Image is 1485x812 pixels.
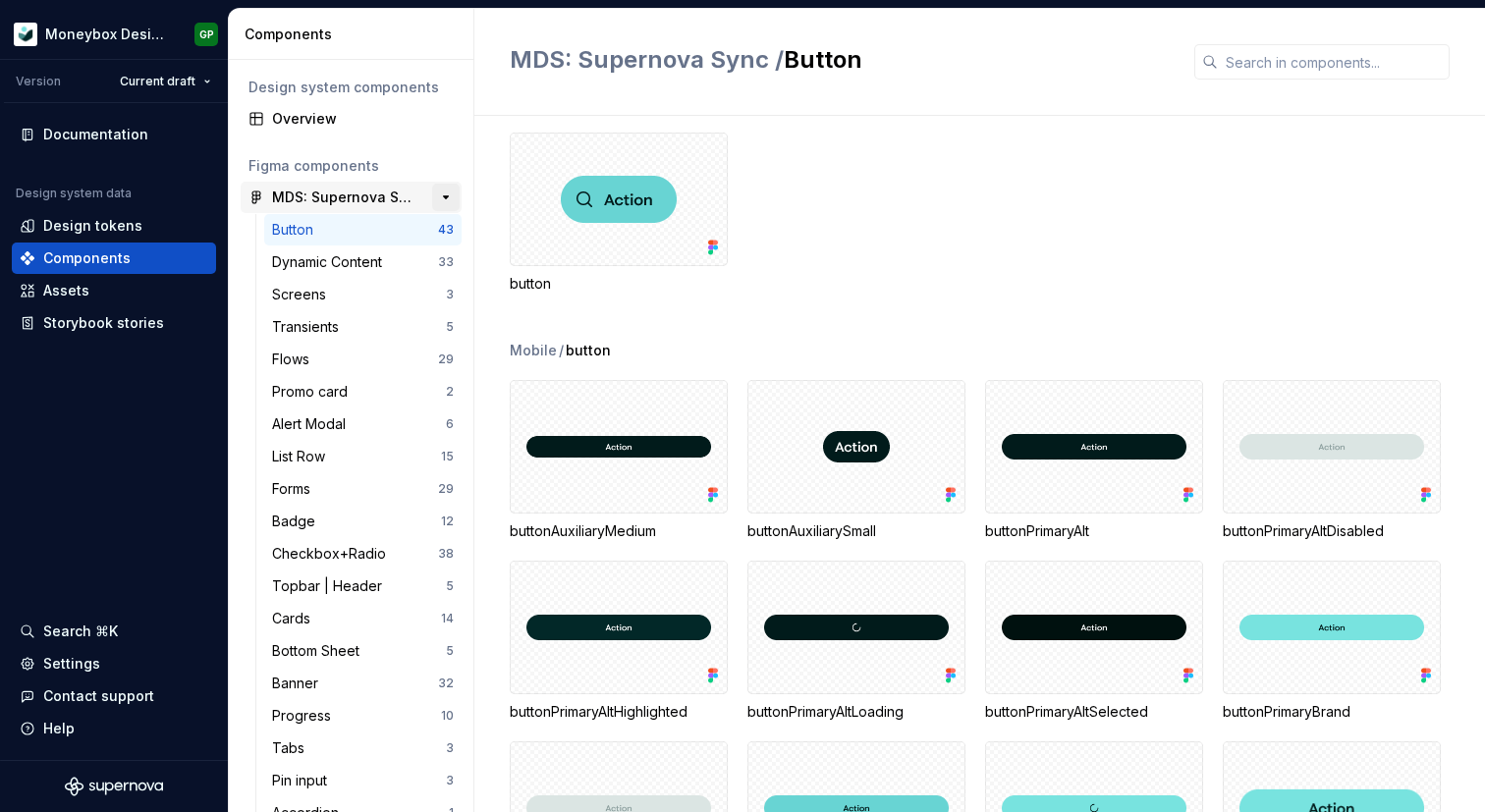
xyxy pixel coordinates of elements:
div: 6 [446,416,454,432]
button: Help [12,713,216,744]
div: Help [43,719,75,738]
div: 3 [446,773,454,788]
div: 5 [446,578,454,594]
a: Assets [12,275,216,306]
div: button [510,133,728,294]
div: buttonPrimaryAltLoading [747,561,965,722]
div: Promo card [272,382,356,402]
div: Forms [272,479,318,499]
a: Alert Modal6 [264,408,462,440]
h2: Button [510,44,1171,76]
div: buttonAuxiliaryMedium [510,380,728,541]
div: 3 [446,740,454,756]
div: MDS: Supernova Sync [272,188,418,207]
a: Button43 [264,214,462,245]
div: List Row [272,447,333,466]
div: 43 [438,222,454,238]
div: buttonPrimaryAltLoading [747,702,965,722]
div: GP [199,27,214,42]
div: 10 [441,708,454,724]
div: Search ⌘K [43,622,118,641]
div: buttonPrimaryAltHighlighted [510,702,728,722]
div: buttonPrimaryAltDisabled [1223,521,1441,541]
div: buttonPrimaryAltSelected [985,561,1203,722]
div: Topbar | Header [272,576,390,596]
div: 32 [438,676,454,691]
button: Contact support [12,680,216,712]
a: Badge12 [264,506,462,537]
div: Mobile [510,341,557,360]
a: Overview [241,103,462,135]
div: Cards [272,609,318,628]
div: Badge [272,512,323,531]
div: buttonPrimaryAlt [985,521,1203,541]
a: MDS: Supernova Sync [241,182,462,213]
div: Alert Modal [272,414,354,434]
div: buttonAuxiliarySmall [747,380,965,541]
div: buttonPrimaryAltDisabled [1223,380,1441,541]
div: 29 [438,481,454,497]
a: List Row15 [264,441,462,472]
div: buttonAuxiliarySmall [747,521,965,541]
div: 29 [438,352,454,367]
a: Design tokens [12,210,216,242]
div: buttonAuxiliaryMedium [510,521,728,541]
div: Dynamic Content [272,252,390,272]
a: Settings [12,648,216,679]
div: Documentation [43,125,148,144]
div: Moneybox Design System [45,25,171,44]
div: Button [272,220,321,240]
svg: Supernova Logo [65,777,163,796]
a: Topbar | Header5 [264,570,462,602]
div: button [510,274,728,294]
div: 33 [438,254,454,270]
div: Flows [272,350,317,369]
button: Search ⌘K [12,616,216,647]
a: Checkbox+Radio38 [264,538,462,569]
a: Transients5 [264,311,462,343]
div: Contact support [43,686,154,706]
a: Bottom Sheet5 [264,635,462,667]
div: Overview [272,109,454,129]
a: Tabs3 [264,732,462,764]
a: Promo card2 [264,376,462,407]
button: Moneybox Design SystemGP [4,13,224,55]
a: Dynamic Content33 [264,246,462,278]
a: Banner32 [264,668,462,699]
div: Storybook stories [43,313,164,333]
a: Storybook stories [12,307,216,339]
div: Settings [43,654,100,674]
div: 14 [441,611,454,626]
a: Pin input3 [264,765,462,796]
div: Components [245,25,466,44]
div: buttonPrimaryAlt [985,380,1203,541]
div: 3 [446,287,454,302]
div: Pin input [272,771,335,790]
div: Version [16,74,61,89]
div: Screens [272,285,334,304]
div: Bottom Sheet [272,641,367,661]
div: 12 [441,514,454,529]
div: Design system data [16,186,132,201]
a: Forms29 [264,473,462,505]
a: Flows29 [264,344,462,375]
a: Screens3 [264,279,462,310]
div: 2 [446,384,454,400]
img: 9de6ca4a-8ec4-4eed-b9a2-3d312393a40a.png [14,23,37,46]
div: buttonPrimaryAltHighlighted [510,561,728,722]
input: Search in components... [1218,44,1450,80]
div: Figma components [248,156,454,176]
div: Banner [272,674,326,693]
div: Design system components [248,78,454,97]
div: Checkbox+Radio [272,544,394,564]
a: Cards14 [264,603,462,634]
span: / [559,341,564,360]
div: 5 [446,643,454,659]
a: Documentation [12,119,216,150]
span: button [566,341,611,360]
div: buttonPrimaryAltSelected [985,702,1203,722]
div: 38 [438,546,454,562]
div: buttonPrimaryBrand [1223,561,1441,722]
div: 5 [446,319,454,335]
